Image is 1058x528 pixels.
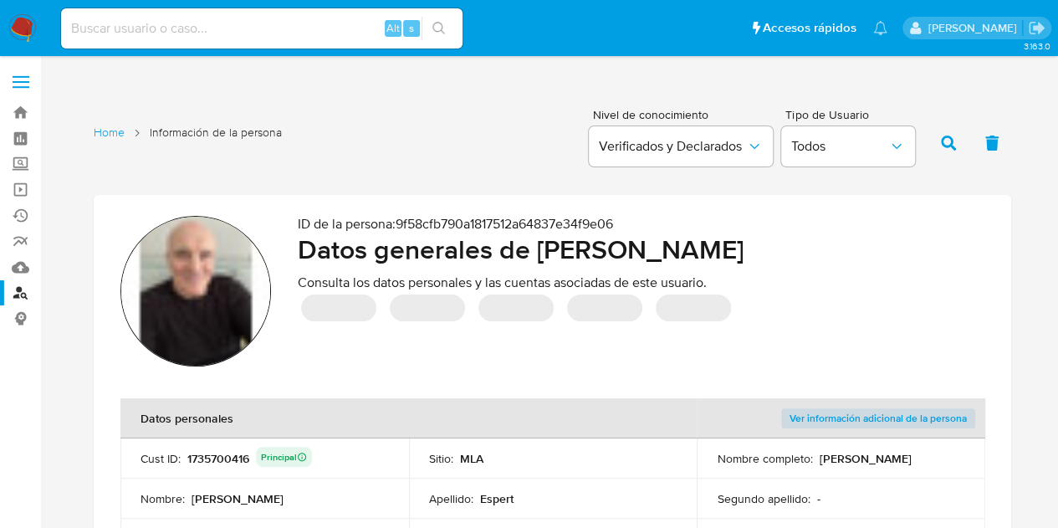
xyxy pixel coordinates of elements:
[150,125,282,141] span: Información de la persona
[599,138,746,155] span: Verificados y Declarados
[61,18,463,39] input: Buscar usuario o caso...
[873,21,887,35] a: Notificaciones
[386,20,400,36] span: Alt
[763,19,856,37] span: Accesos rápidos
[94,125,125,141] a: Home
[589,126,773,167] button: Verificados y Declarados
[94,118,282,165] nav: List of pages
[422,17,456,40] button: search-icon
[781,126,915,167] button: Todos
[593,109,772,120] span: Nivel de conocimiento
[791,138,888,155] span: Todos
[785,109,919,120] span: Tipo de Usuario
[409,20,414,36] span: s
[928,20,1022,36] p: nicolas.fernandezallen@mercadolibre.com
[1028,19,1045,37] a: Salir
